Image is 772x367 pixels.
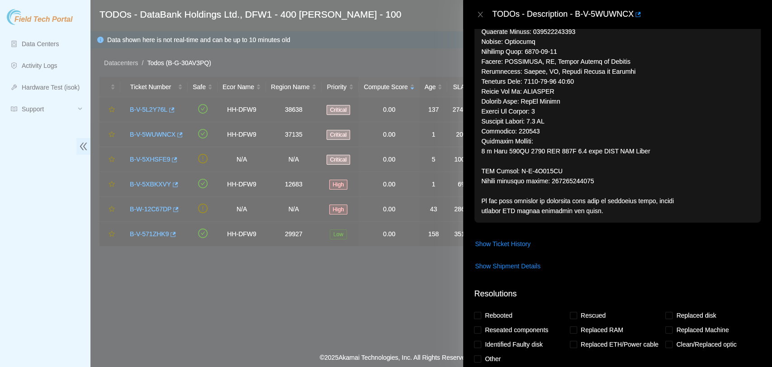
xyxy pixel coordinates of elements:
[673,337,740,352] span: Clean/Replaced optic
[475,239,530,249] span: Show Ticket History
[673,308,720,323] span: Replaced disk
[481,308,516,323] span: Rebooted
[474,281,761,300] p: Resolutions
[474,259,541,273] button: Show Shipment Details
[577,308,609,323] span: Rescued
[474,237,531,251] button: Show Ticket History
[481,352,504,366] span: Other
[474,10,487,19] button: Close
[481,323,552,337] span: Reseated components
[673,323,732,337] span: Replaced Machine
[477,11,484,18] span: close
[481,337,546,352] span: Identified Faulty disk
[492,7,761,22] div: TODOs - Description - B-V-5WUWNCX
[577,337,662,352] span: Replaced ETH/Power cable
[475,261,540,271] span: Show Shipment Details
[577,323,627,337] span: Replaced RAM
